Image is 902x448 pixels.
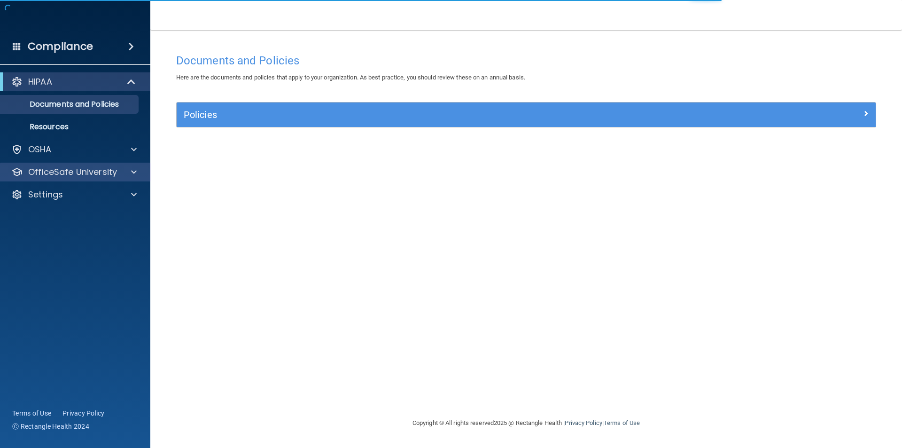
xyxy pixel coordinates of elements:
[11,144,137,155] a: OSHA
[11,10,139,29] img: PMB logo
[11,76,136,87] a: HIPAA
[28,189,63,200] p: Settings
[28,76,52,87] p: HIPAA
[28,166,117,178] p: OfficeSafe University
[176,55,876,67] h4: Documents and Policies
[28,144,52,155] p: OSHA
[6,122,134,132] p: Resources
[565,419,602,426] a: Privacy Policy
[184,107,869,122] a: Policies
[12,422,89,431] span: Ⓒ Rectangle Health 2024
[12,409,51,418] a: Terms of Use
[6,100,134,109] p: Documents and Policies
[62,409,105,418] a: Privacy Policy
[11,166,137,178] a: OfficeSafe University
[28,40,93,53] h4: Compliance
[184,110,694,120] h5: Policies
[604,419,640,426] a: Terms of Use
[355,408,698,438] div: Copyright © All rights reserved 2025 @ Rectangle Health | |
[11,189,137,200] a: Settings
[176,74,525,81] span: Here are the documents and policies that apply to your organization. As best practice, you should...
